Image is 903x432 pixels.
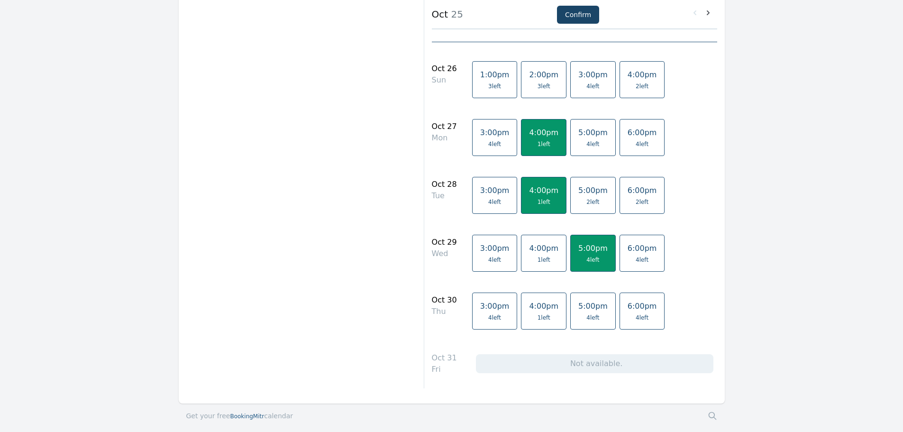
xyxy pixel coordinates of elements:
span: 1 left [538,256,550,264]
div: Oct 29 [432,237,457,248]
span: 3:00pm [480,128,510,137]
div: Not available. [476,354,713,373]
span: 4 left [586,140,599,148]
span: 4:00pm [529,128,558,137]
div: Mon [432,132,457,144]
span: 4 left [636,314,648,322]
div: Oct 27 [432,121,457,132]
span: 5:00pm [578,186,608,195]
span: 6:00pm [628,128,657,137]
div: Oct 26 [432,63,457,74]
span: 3 left [488,83,501,90]
span: 6:00pm [628,186,657,195]
span: 1:00pm [480,70,510,79]
div: Wed [432,248,457,259]
span: 1 left [538,140,550,148]
span: 4 left [636,256,648,264]
span: 3:00pm [480,186,510,195]
span: 4 left [488,314,501,322]
span: 3:00pm [578,70,608,79]
div: Tue [432,190,457,202]
span: 4 left [636,140,648,148]
span: 5:00pm [578,128,608,137]
span: 6:00pm [628,302,657,311]
span: BookingMitr [230,413,264,420]
span: 4:00pm [628,70,657,79]
div: Oct 28 [432,179,457,190]
span: 4 left [586,83,599,90]
span: 5:00pm [578,302,608,311]
span: 2:00pm [529,70,558,79]
a: Get your freeBookingMitrcalendar [186,411,293,421]
span: 4 left [488,140,501,148]
div: Oct 31 [432,352,457,364]
span: 6:00pm [628,244,657,253]
span: 4:00pm [529,302,558,311]
span: 2 left [586,198,599,206]
span: 2 left [636,83,648,90]
span: 3 left [538,83,550,90]
div: Fri [432,364,457,375]
div: Thu [432,306,457,317]
span: 5:00pm [578,244,608,253]
span: 1 left [538,314,550,322]
span: 4 left [586,256,599,264]
button: Confirm [557,6,599,24]
span: 1 left [538,198,550,206]
span: 4 left [488,198,501,206]
div: Oct 30 [432,294,457,306]
strong: Oct [432,9,448,20]
span: 4 left [586,314,599,322]
span: 4:00pm [529,186,558,195]
span: 25 [448,9,463,20]
span: 4:00pm [529,244,558,253]
span: 2 left [636,198,648,206]
span: 4 left [488,256,501,264]
span: 3:00pm [480,244,510,253]
div: Sun [432,74,457,86]
span: 3:00pm [480,302,510,311]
